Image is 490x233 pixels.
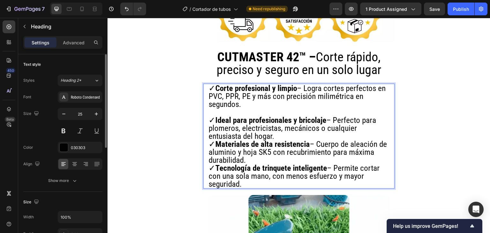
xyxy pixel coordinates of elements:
div: Publish [453,6,469,12]
p: 7 [42,5,45,13]
strong: Ideal para profesionales y bricolaje [108,98,219,107]
p: ✓ – Cuerpo de aleación de aluminio y hoja SK5 con recubrimiento para máxima durabilidad. [101,122,282,146]
p: Advanced [63,39,85,46]
h2: Rich Text Editor. Editing area: main [100,66,282,171]
div: Width [23,214,34,220]
p: Heading [31,23,100,30]
p: ✓ – Logra cortes perfectos en PVC, PPR, PE y más con precisión milimétrica en segundos. [101,66,282,98]
input: Auto [58,211,102,223]
div: Size [23,109,40,118]
div: Undo/Redo [120,3,146,15]
p: Settings [32,39,49,46]
div: Roboto Condensed [71,94,101,100]
div: 450 [6,68,15,73]
div: 030303 [71,145,101,151]
strong: Materiales de alta resistencia [108,122,202,131]
button: Publish [448,3,474,15]
div: Text style [23,62,41,67]
span: / [189,6,191,12]
span: Cortador de tubos [192,6,231,12]
p: ✓ – Permite cortar con una sola mano, con menos esfuerzo y mayor seguridad. [101,146,282,170]
span: Save [429,6,440,12]
strong: CUTMASTER 42™ – [110,32,209,47]
button: 1 product assigned [360,3,421,15]
button: Save [424,3,445,15]
div: Show more [48,177,78,184]
strong: Tecnología de trinquete inteligente [108,146,219,155]
span: Help us improve GemPages! [393,223,468,229]
button: Show more [23,175,102,186]
p: ✓ – Perfecto para plomeros, electricistas, mecánicos o cualquier entusiasta del hogar. [101,98,282,122]
button: Heading 2* [58,75,102,86]
button: 7 [3,3,48,15]
span: 1 product assigned [366,6,407,12]
div: Open Intercom Messenger [468,202,484,217]
span: Need republishing [253,6,285,12]
div: Font [23,94,31,100]
iframe: Design area [108,18,490,233]
div: Styles [23,78,34,83]
div: Beta [5,117,15,122]
div: Size [23,198,40,207]
div: Align [23,160,41,169]
div: Color [23,145,33,150]
strong: Corte profesional y limpio [108,66,189,75]
span: Heading 2* [61,78,81,83]
button: Show survey - Help us improve GemPages! [393,222,476,230]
